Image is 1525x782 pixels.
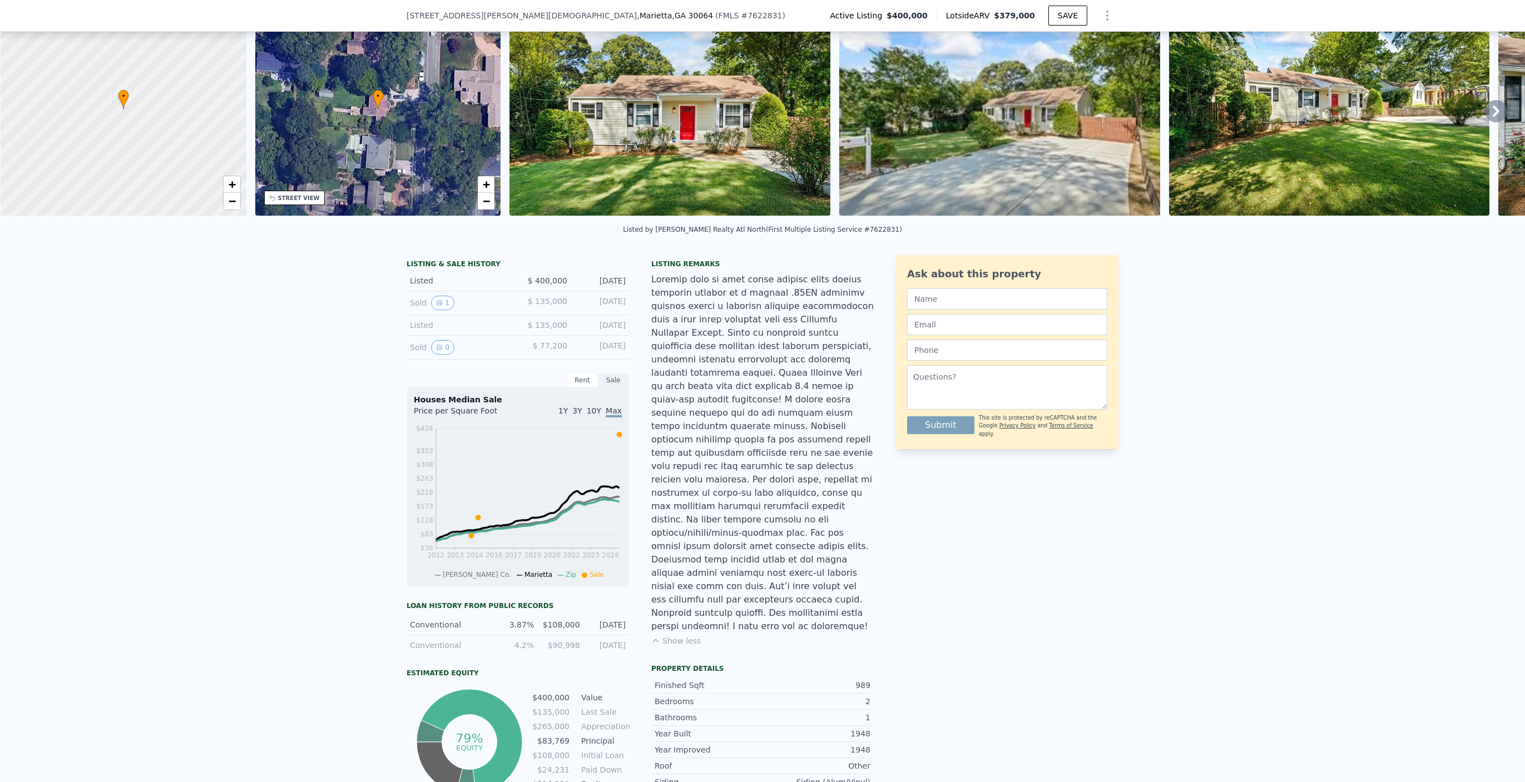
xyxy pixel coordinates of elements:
[637,10,713,21] span: , Marietta
[416,516,433,524] tspan: $128
[1169,2,1490,216] img: Sale: 167304725 Parcel: 17447309
[455,731,483,745] tspan: 79%
[532,720,570,733] td: $265,000
[576,296,626,310] div: [DATE]
[524,551,542,559] tspan: 2019
[416,502,433,510] tspan: $173
[579,720,629,733] td: Appreciation
[407,601,629,610] div: Loan history from public records
[762,696,870,707] div: 2
[410,640,488,651] div: Conventional
[672,11,713,20] span: , GA 30064
[651,635,701,646] button: Show less
[224,176,240,193] a: Zoom in
[509,2,830,216] img: Sale: 167304725 Parcel: 17447309
[655,744,762,755] div: Year Improved
[524,571,552,579] span: Marietta
[587,406,601,415] span: 10Y
[443,571,511,579] span: [PERSON_NAME] Co.
[416,489,433,496] tspan: $218
[582,551,600,559] tspan: 2023
[598,373,629,387] div: Sale
[907,266,1107,282] div: Ask about this property
[762,680,870,691] div: 989
[414,405,518,423] div: Price per Square Foot
[655,712,762,723] div: Bathrooms
[533,341,567,350] span: $ 77,200
[483,177,490,191] span: +
[416,425,433,432] tspan: $424
[478,176,494,193] a: Zoom in
[431,296,454,310] button: View historical data
[532,735,570,747] td: $83,769
[887,10,928,21] span: $400,000
[414,394,622,405] div: Houses Median Sale
[407,260,629,271] div: LISTING & SALE HISTORY
[447,551,464,559] tspan: 2013
[483,194,490,208] span: −
[579,735,629,747] td: Principal
[410,340,509,355] div: Sold
[651,664,874,673] div: Property details
[528,321,567,330] span: $ 135,000
[576,320,626,331] div: [DATE]
[1049,422,1093,429] a: Terms of Service
[532,764,570,776] td: $24,231
[428,551,445,559] tspan: 2012
[994,11,1035,20] span: $379,000
[478,193,494,210] a: Zoom out
[1096,4,1118,27] button: Show Options
[410,619,488,630] div: Conventional
[118,89,129,109] div: •
[715,10,785,21] div: ( )
[576,275,626,286] div: [DATE]
[579,749,629,761] td: Initial Loan
[532,691,570,704] td: $400,000
[410,320,509,331] div: Listed
[528,276,567,285] span: $ 400,000
[416,461,433,469] tspan: $308
[228,177,235,191] span: +
[407,669,629,678] div: Estimated Equity
[999,422,1036,429] a: Privacy Policy
[544,551,561,559] tspan: 2020
[576,340,626,355] div: [DATE]
[224,193,240,210] a: Zoom out
[590,571,604,579] span: Sale
[466,551,483,559] tspan: 2014
[719,11,739,20] span: FMLS
[655,696,762,707] div: Bedrooms
[558,406,568,415] span: 1Y
[410,275,509,286] div: Listed
[541,640,580,651] div: $90,998
[373,89,384,109] div: •
[830,10,887,21] span: Active Listing
[907,314,1107,335] input: Email
[579,691,629,704] td: Value
[407,10,637,21] span: [STREET_ADDRESS][PERSON_NAME][DEMOGRAPHIC_DATA]
[602,551,619,559] tspan: 2024
[528,297,567,306] span: $ 135,000
[566,571,576,579] span: Zip
[420,545,433,552] tspan: $38
[762,728,870,739] div: 1948
[651,273,874,633] div: Loremip dolo si amet conse adipisc elits doeius temporin utlabor et d magnaal .85EN adminimv quis...
[762,744,870,755] div: 1948
[373,91,384,101] span: •
[651,260,874,268] div: Listing remarks
[907,340,1107,361] input: Phone
[907,288,1107,310] input: Name
[532,706,570,718] td: $135,000
[431,340,454,355] button: View historical data
[655,680,762,691] div: Finished Sqft
[839,2,1160,216] img: Sale: 167304725 Parcel: 17447309
[228,194,235,208] span: −
[486,551,503,559] tspan: 2016
[495,640,534,651] div: 4.2%
[762,760,870,771] div: Other
[410,296,509,310] div: Sold
[655,728,762,739] div: Year Built
[1048,6,1087,26] button: SAVE
[579,764,629,776] td: Paid Down
[741,11,782,20] span: # 7622831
